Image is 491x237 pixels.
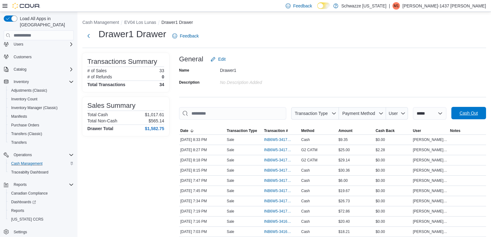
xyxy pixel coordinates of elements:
h4: Total Transactions [87,82,125,87]
button: Operations [1,151,76,159]
button: Catalog [11,66,29,73]
span: Edit [218,56,226,62]
span: Feedback [293,3,312,9]
h6: # of Sales [87,68,107,73]
span: [PERSON_NAME]-4021 [PERSON_NAME] [413,137,448,142]
p: [PERSON_NAME]-1437 [PERSON_NAME] [402,2,486,10]
span: Washington CCRS [9,216,74,223]
span: Transaction # [264,128,288,133]
p: $565.14 [148,118,164,123]
button: INB6W5-3417107 [264,187,299,195]
span: Inventory Count [9,95,74,103]
button: Cash Management [82,20,119,25]
input: This is a search bar. As you type, the results lower in the page will automatically filter. [179,107,286,120]
h3: General [179,55,203,63]
button: Inventory [11,78,31,86]
button: INB6W5-3417114 [264,177,299,184]
h4: $1,582.75 [145,126,164,131]
button: Traceabilty Dashboard [6,168,76,177]
button: Amount [337,127,374,134]
a: Canadian Compliance [9,190,50,197]
h3: Sales Summary [87,102,135,109]
span: Cash Back [376,128,395,133]
a: Feedback [170,30,201,42]
div: [DATE] 8:33 PM [179,136,226,143]
button: INB6W5-3417300 [264,136,299,143]
div: $2.28 [375,146,412,154]
a: Transfers [9,139,29,146]
span: G2 CATM [301,158,317,163]
a: Purchase Orders [9,121,42,129]
div: Mariah-1437 Marquez [392,2,400,10]
button: INB6W5-3417229 [264,167,299,174]
nav: An example of EuiBreadcrumbs [82,19,486,27]
a: Inventory Count [9,95,40,103]
h4: Drawer Total [87,126,113,131]
div: [DATE] 8:27 PM [179,146,226,154]
div: $0.00 [375,197,412,205]
button: INB6W5-3417277 [264,146,299,154]
div: [DATE] 7:34 PM [179,197,226,205]
p: Sale [227,199,234,204]
button: INB6W5-3416994 [264,218,299,225]
div: $0.00 [375,156,412,164]
div: $0.00 [375,177,412,184]
span: INB6W5-3417114 [264,178,292,183]
a: [US_STATE] CCRS [9,216,46,223]
a: Manifests [9,113,29,120]
a: Transfers (Classic) [9,130,45,138]
button: Drawer1 Drawer [161,20,193,25]
h1: Drawer1 Drawer [99,28,166,40]
div: [DATE] 8:15 PM [179,167,226,174]
span: $25.00 [338,147,350,152]
a: Inventory Manager (Classic) [9,104,60,112]
button: EV04 Los Lunas [124,20,156,25]
button: Canadian Compliance [6,189,76,198]
input: Dark Mode [317,2,330,9]
span: Reports [11,208,24,213]
button: Reports [6,206,76,215]
span: Catalog [14,67,26,72]
a: Reports [9,207,27,214]
span: Reports [11,181,74,188]
span: Operations [11,151,74,159]
span: Transaction Type [227,128,257,133]
h6: Total Cash [87,112,108,117]
h3: Transactions Summary [87,58,157,65]
span: INB6W5-3416994 [264,219,292,224]
span: Cash [301,168,310,173]
button: Notes [449,127,486,134]
button: Inventory [1,77,76,86]
p: 0 [162,74,164,79]
button: Cash Out [451,107,486,119]
span: [US_STATE] CCRS [11,217,43,222]
p: | [389,2,390,10]
a: Cash Management [9,160,45,167]
span: Feedback [180,33,199,39]
span: Manifests [9,113,74,120]
span: G2 CATM [301,147,317,152]
span: Inventory Manager (Classic) [11,105,58,110]
span: M1 [394,2,399,10]
span: $19.67 [338,188,350,193]
span: INB6W5-3417060 [264,199,292,204]
p: 33 [159,68,164,73]
button: Reports [11,181,29,188]
span: Settings [11,228,74,236]
button: Purchase Orders [6,121,76,129]
img: Cova [12,3,40,9]
div: [DATE] 7:16 PM [179,218,226,225]
button: Next [82,30,95,42]
button: Adjustments (Classic) [6,86,76,95]
span: User [413,128,421,133]
span: $30.36 [338,168,350,173]
div: $0.00 [375,167,412,174]
button: Method [300,127,337,134]
p: $1,017.61 [145,112,164,117]
span: Transfers [9,139,74,146]
div: $0.00 [375,208,412,215]
h6: # of Refunds [87,74,112,79]
span: Inventory Count [11,97,37,102]
span: Settings [14,230,27,235]
span: Load All Apps in [GEOGRAPHIC_DATA] [17,15,74,28]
